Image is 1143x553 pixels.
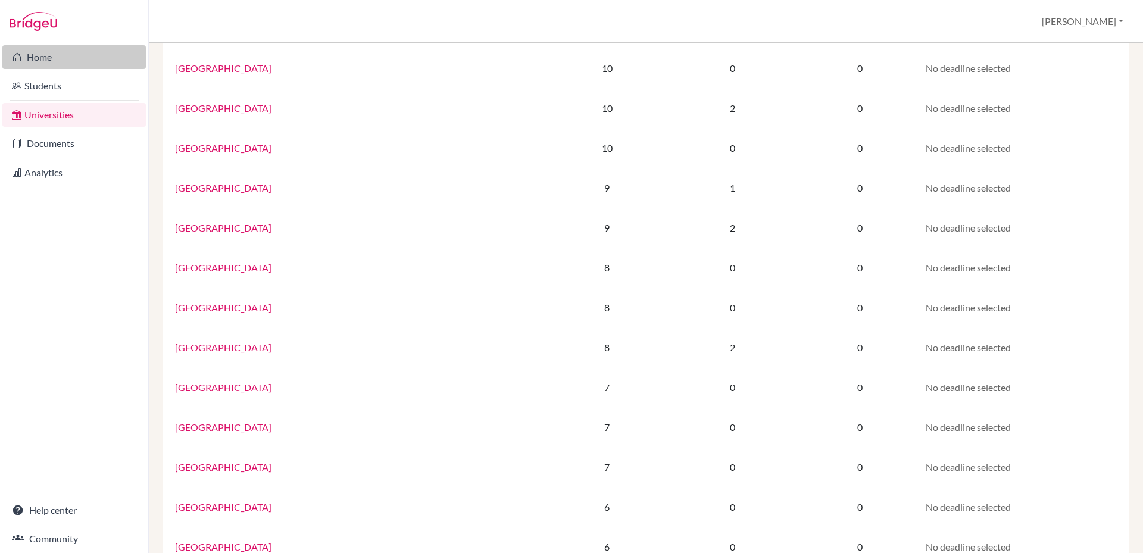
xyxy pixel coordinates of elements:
td: 0 [664,367,801,407]
td: 2 [664,88,801,128]
td: 0 [664,128,801,168]
td: 2 [664,327,801,367]
a: [GEOGRAPHIC_DATA] [175,142,271,154]
td: 8 [551,288,664,327]
td: 2 [664,208,801,248]
td: 0 [801,407,918,447]
td: 0 [664,487,801,527]
span: No deadline selected [926,63,1011,74]
td: 7 [551,407,664,447]
td: 0 [801,367,918,407]
td: 8 [551,327,664,367]
a: Analytics [2,161,146,185]
td: 0 [801,288,918,327]
td: 0 [801,208,918,248]
td: 0 [801,88,918,128]
a: [GEOGRAPHIC_DATA] [175,222,271,233]
a: [GEOGRAPHIC_DATA] [175,382,271,393]
td: 9 [551,168,664,208]
span: No deadline selected [926,421,1011,433]
td: 7 [551,447,664,487]
td: 0 [801,48,918,88]
span: No deadline selected [926,102,1011,114]
a: [GEOGRAPHIC_DATA] [175,63,271,74]
span: No deadline selected [926,182,1011,193]
td: 0 [801,168,918,208]
a: [GEOGRAPHIC_DATA] [175,262,271,273]
a: [GEOGRAPHIC_DATA] [175,541,271,552]
span: No deadline selected [926,382,1011,393]
td: 9 [551,208,664,248]
a: [GEOGRAPHIC_DATA] [175,461,271,473]
td: 0 [801,487,918,527]
td: 0 [664,48,801,88]
td: 0 [664,447,801,487]
span: No deadline selected [926,142,1011,154]
a: [GEOGRAPHIC_DATA] [175,302,271,313]
td: 0 [801,128,918,168]
span: No deadline selected [926,342,1011,353]
td: 10 [551,48,664,88]
span: No deadline selected [926,501,1011,513]
a: Community [2,527,146,551]
td: 7 [551,367,664,407]
td: 1 [664,168,801,208]
td: 0 [664,248,801,288]
a: [GEOGRAPHIC_DATA] [175,102,271,114]
a: [GEOGRAPHIC_DATA] [175,421,271,433]
td: 6 [551,487,664,527]
img: Bridge-U [10,12,57,31]
td: 10 [551,88,664,128]
span: No deadline selected [926,302,1011,313]
span: No deadline selected [926,541,1011,552]
a: [GEOGRAPHIC_DATA] [175,501,271,513]
td: 0 [664,407,801,447]
td: 0 [801,248,918,288]
td: 10 [551,128,664,168]
span: No deadline selected [926,222,1011,233]
td: 0 [664,288,801,327]
a: [GEOGRAPHIC_DATA] [175,182,271,193]
td: 8 [551,248,664,288]
td: 0 [801,327,918,367]
a: Universities [2,103,146,127]
a: Students [2,74,146,98]
a: [GEOGRAPHIC_DATA] [175,342,271,353]
span: No deadline selected [926,461,1011,473]
a: Home [2,45,146,69]
a: Help center [2,498,146,522]
td: 0 [801,447,918,487]
a: Documents [2,132,146,155]
button: [PERSON_NAME] [1036,10,1129,33]
span: No deadline selected [926,262,1011,273]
